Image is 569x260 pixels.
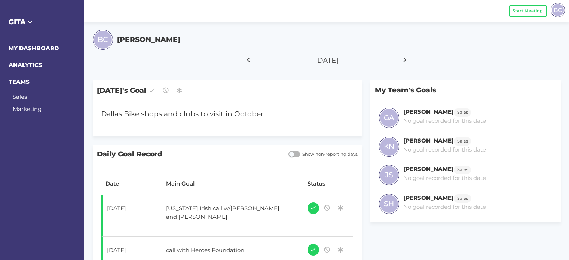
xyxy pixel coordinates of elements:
[162,200,291,226] div: [US_STATE] Irish call w/[PERSON_NAME] and [PERSON_NAME]
[403,117,486,125] p: No goal recorded for this date
[509,5,547,17] button: Start Meeting
[403,137,454,144] h6: [PERSON_NAME]
[551,3,565,17] div: BC
[9,45,59,52] a: MY DASHBOARD
[403,203,486,211] p: No goal recorded for this date
[105,180,158,188] div: Date
[457,195,468,202] span: Sales
[384,141,394,152] span: KN
[97,105,336,124] div: Dallas Bike shops and clubs to visit in October
[93,80,362,100] span: [DATE]'s Goal
[9,78,76,86] h6: TEAMS
[13,105,42,113] a: Marketing
[385,170,393,180] span: JS
[403,165,454,172] h6: [PERSON_NAME]
[166,180,299,188] div: Main Goal
[457,166,468,173] span: Sales
[384,199,394,209] span: SH
[454,194,471,201] a: Sales
[454,137,471,144] a: Sales
[300,151,358,157] span: Show non-reporting days.
[98,34,108,45] span: BC
[13,93,27,100] a: Sales
[308,180,349,188] div: Status
[370,80,560,100] p: My Team's Goals
[403,108,454,115] h6: [PERSON_NAME]
[554,6,562,14] span: BC
[403,194,454,201] h6: [PERSON_NAME]
[454,108,471,115] a: Sales
[9,17,76,27] h5: GITA
[384,113,394,123] span: GA
[101,195,162,237] td: [DATE]
[457,109,468,116] span: Sales
[117,34,180,45] h5: [PERSON_NAME]
[513,8,543,14] span: Start Meeting
[315,56,339,65] span: [DATE]
[403,146,486,154] p: No goal recorded for this date
[454,165,471,172] a: Sales
[457,138,468,144] span: Sales
[403,174,486,183] p: No goal recorded for this date
[93,145,284,164] span: Daily Goal Record
[9,61,42,68] a: ANALYTICS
